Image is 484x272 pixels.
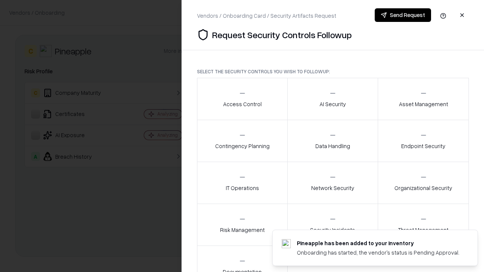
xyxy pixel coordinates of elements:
[215,142,270,150] p: Contingency Planning
[220,226,265,234] p: Risk Management
[378,162,469,204] button: Organizational Security
[197,68,469,75] p: Select the security controls you wish to followup:
[375,8,431,22] button: Send Request
[287,204,379,246] button: Security Incidents
[297,249,459,257] div: Onboarding has started, the vendor's status is Pending Approval.
[378,204,469,246] button: Threat Management
[223,100,262,108] p: Access Control
[287,162,379,204] button: Network Security
[197,204,288,246] button: Risk Management
[197,120,288,162] button: Contingency Planning
[401,142,445,150] p: Endpoint Security
[320,100,346,108] p: AI Security
[212,29,352,41] p: Request Security Controls Followup
[398,226,448,234] p: Threat Management
[394,184,452,192] p: Organizational Security
[378,120,469,162] button: Endpoint Security
[287,78,379,120] button: AI Security
[282,239,291,248] img: pineappleenergy.com
[197,162,288,204] button: IT Operations
[226,184,259,192] p: IT Operations
[378,78,469,120] button: Asset Management
[297,239,459,247] div: Pineapple has been added to your inventory
[310,226,355,234] p: Security Incidents
[399,100,448,108] p: Asset Management
[197,12,336,20] div: Vendors / Onboarding Card / Security Artifacts Request
[197,78,288,120] button: Access Control
[315,142,350,150] p: Data Handling
[311,184,354,192] p: Network Security
[287,120,379,162] button: Data Handling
